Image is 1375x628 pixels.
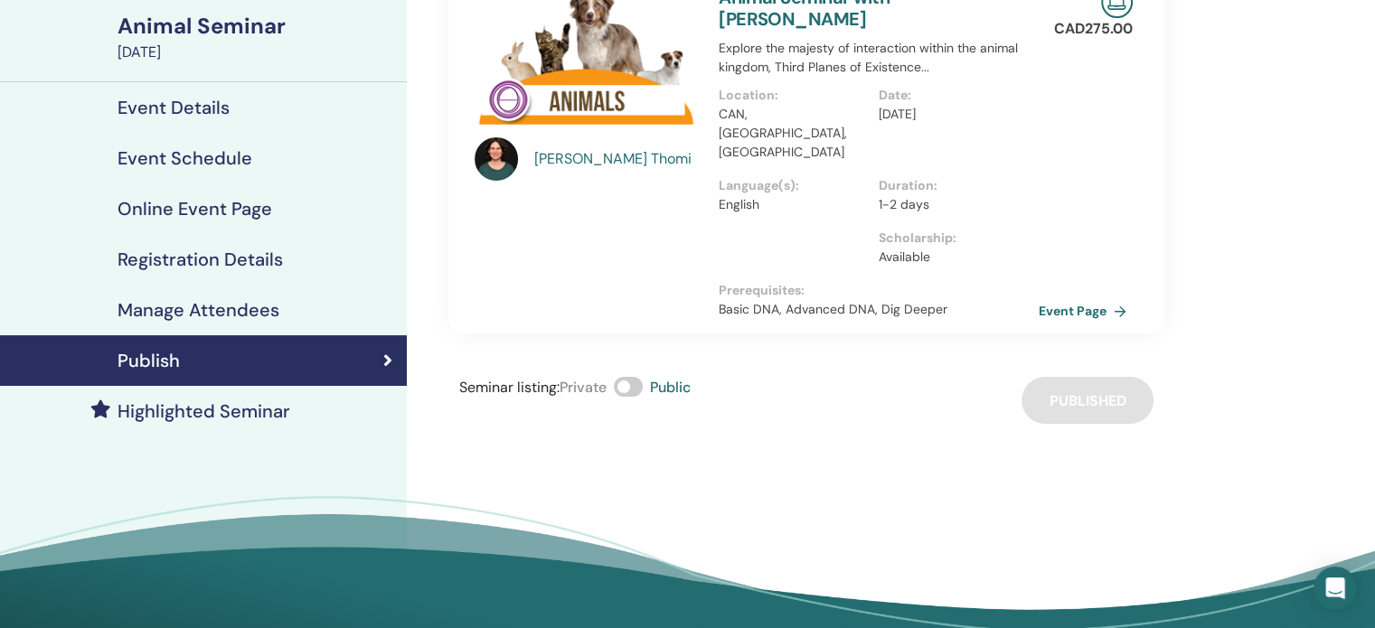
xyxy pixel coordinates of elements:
[118,248,283,270] h4: Registration Details
[118,97,230,118] h4: Event Details
[719,39,1039,77] p: Explore the majesty of interaction within the animal kingdom, Third Planes of Existence...
[719,176,868,195] p: Language(s) :
[118,11,396,42] div: Animal Seminar
[879,86,1028,105] p: Date :
[118,198,272,220] h4: Online Event Page
[118,350,180,371] h4: Publish
[650,378,691,397] span: Public
[879,195,1028,214] p: 1-2 days
[719,195,868,214] p: English
[719,86,868,105] p: Location :
[719,105,868,162] p: CAN, [GEOGRAPHIC_DATA], [GEOGRAPHIC_DATA]
[118,299,279,321] h4: Manage Attendees
[118,147,252,169] h4: Event Schedule
[879,105,1028,124] p: [DATE]
[560,378,607,397] span: Private
[879,229,1028,248] p: Scholarship :
[719,300,1039,319] p: Basic DNA, Advanced DNA, Dig Deeper
[459,378,560,397] span: Seminar listing :
[107,11,407,63] a: Animal Seminar[DATE]
[118,400,290,422] h4: Highlighted Seminar
[879,176,1028,195] p: Duration :
[1314,567,1357,610] div: Open Intercom Messenger
[118,42,396,63] div: [DATE]
[1054,18,1133,40] p: CAD 275.00
[719,281,1039,300] p: Prerequisites :
[475,137,518,181] img: default.jpg
[1039,297,1134,324] a: Event Page
[534,148,702,170] a: [PERSON_NAME] Thomi
[879,248,1028,267] p: Available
